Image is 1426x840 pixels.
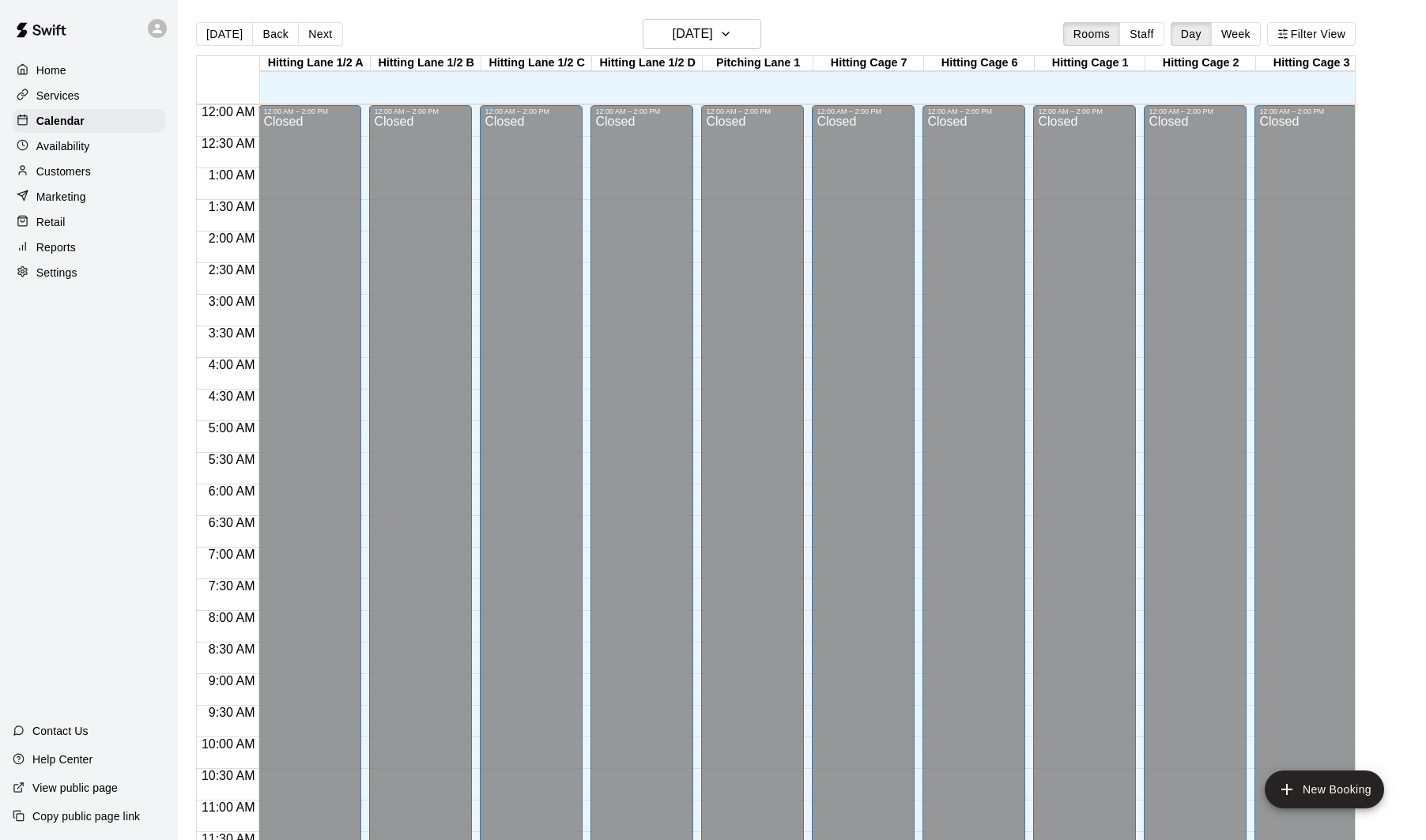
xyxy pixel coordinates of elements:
[36,138,90,154] p: Availability
[36,265,77,281] p: Settings
[205,484,259,498] span: 6:00 AM
[927,107,1020,115] div: 12:00 AM – 2:00 PM
[813,56,924,71] div: Hitting Cage 7
[198,105,259,119] span: 12:00 AM
[205,232,259,245] span: 2:00 AM
[706,107,799,115] div: 12:00 AM – 2:00 PM
[13,235,165,259] a: Reports
[1211,22,1261,46] button: Week
[36,113,85,129] p: Calendar
[32,808,140,824] p: Copy public page link
[205,200,259,213] span: 1:30 AM
[205,548,259,561] span: 7:00 AM
[205,168,259,182] span: 1:00 AM
[263,107,356,115] div: 12:00 AM – 2:00 PM
[32,780,118,796] p: View public page
[36,214,66,230] p: Retail
[1145,56,1256,71] div: Hitting Cage 2
[1119,22,1164,46] button: Staff
[205,326,259,340] span: 3:30 AM
[371,56,481,71] div: Hitting Lane 1/2 B
[1171,22,1212,46] button: Day
[13,185,165,209] a: Marketing
[1035,56,1145,71] div: Hitting Cage 1
[13,58,165,82] a: Home
[205,642,259,656] span: 8:30 AM
[205,263,259,277] span: 2:30 AM
[1063,22,1120,46] button: Rooms
[198,800,259,814] span: 11:00 AM
[592,56,703,71] div: Hitting Lane 1/2 D
[196,22,253,46] button: [DATE]
[1149,107,1242,115] div: 12:00 AM – 2:00 PM
[205,453,259,466] span: 5:30 AM
[32,723,89,739] p: Contact Us
[36,88,80,104] p: Services
[485,107,578,115] div: 12:00 AM – 2:00 PM
[1267,22,1356,46] button: Filter View
[595,107,688,115] div: 12:00 AM – 2:00 PM
[1259,107,1352,115] div: 12:00 AM – 2:00 PM
[643,19,761,49] button: [DATE]
[32,751,92,767] p: Help Center
[13,134,165,158] a: Availability
[36,239,76,255] p: Reports
[13,84,165,107] a: Services
[205,674,259,687] span: 9:00 AM
[298,22,342,46] button: Next
[205,579,259,593] span: 7:30 AM
[1265,770,1384,808] button: add
[13,109,165,133] a: Calendar
[374,107,467,115] div: 12:00 AM – 2:00 PM
[205,390,259,403] span: 4:30 AM
[703,56,813,71] div: Pitching Lane 1
[205,358,259,371] span: 4:00 AM
[36,62,66,78] p: Home
[205,611,259,624] span: 8:00 AM
[36,189,86,205] p: Marketing
[205,295,259,308] span: 3:00 AM
[13,210,165,234] a: Retail
[205,706,259,719] span: 9:30 AM
[1256,56,1367,71] div: Hitting Cage 3
[198,737,259,751] span: 10:00 AM
[1038,107,1131,115] div: 12:00 AM – 2:00 PM
[481,56,592,71] div: Hitting Lane 1/2 C
[13,261,165,284] a: Settings
[924,56,1035,71] div: Hitting Cage 6
[36,164,91,179] p: Customers
[673,23,713,45] h6: [DATE]
[817,107,910,115] div: 12:00 AM – 2:00 PM
[198,769,259,782] span: 10:30 AM
[205,516,259,529] span: 6:30 AM
[260,56,371,71] div: Hitting Lane 1/2 A
[198,137,259,150] span: 12:30 AM
[13,160,165,183] a: Customers
[252,22,299,46] button: Back
[205,421,259,435] span: 5:00 AM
